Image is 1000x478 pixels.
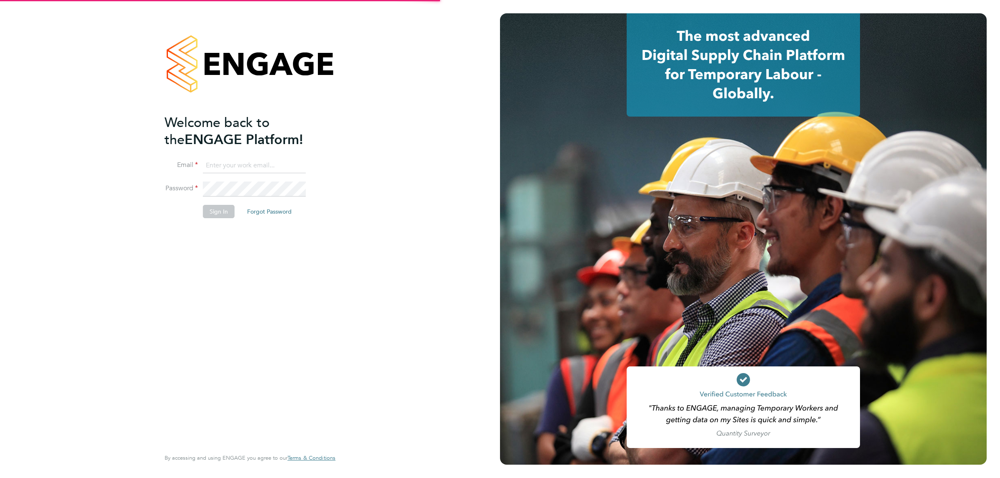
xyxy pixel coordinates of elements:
span: Terms & Conditions [287,454,335,461]
label: Password [165,184,198,193]
button: Sign In [203,205,235,218]
a: Terms & Conditions [287,455,335,461]
span: By accessing and using ENGAGE you agree to our [165,454,335,461]
h2: ENGAGE Platform! [165,114,327,148]
label: Email [165,161,198,169]
span: Welcome back to the [165,115,270,148]
button: Forgot Password [240,205,298,218]
input: Enter your work email... [203,158,306,173]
